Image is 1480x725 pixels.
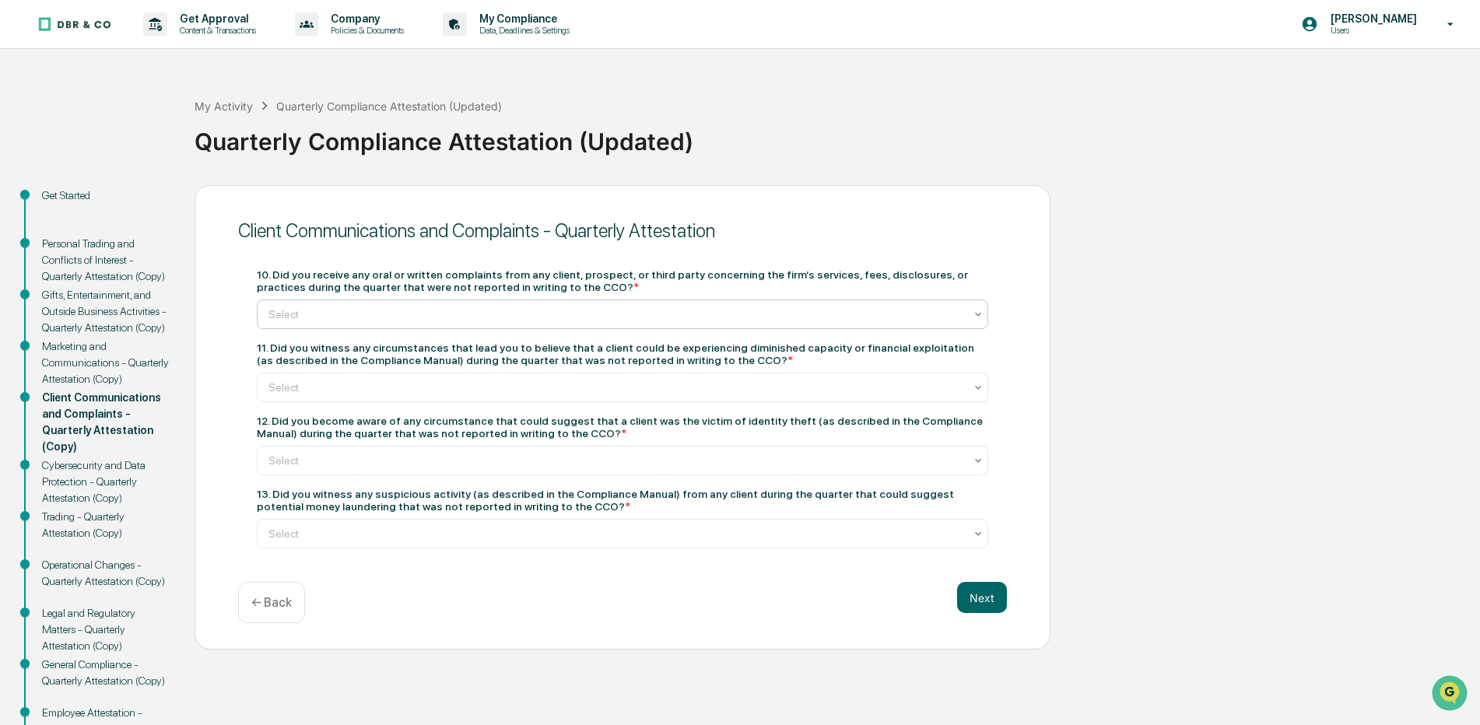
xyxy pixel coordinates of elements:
[42,509,170,541] div: Trading - Quarterly Attestation (Copy)
[16,227,28,240] div: 🔎
[1318,12,1425,25] p: [PERSON_NAME]
[957,582,1007,613] button: Next
[257,488,988,513] div: 13. Did you witness any suspicious activity (as described in the Compliance Manual) from any clie...
[257,341,988,366] div: 11. Did you witness any circumstances that lead you to believe that a client could be experiencin...
[467,25,577,36] p: Data, Deadlines & Settings
[37,16,112,32] img: logo
[110,263,188,275] a: Powered byPylon
[167,25,264,36] p: Content & Transactions
[42,605,170,654] div: Legal and Regulatory Matters - Quarterly Attestation (Copy)
[318,25,412,36] p: Policies & Documents
[195,100,253,113] div: My Activity
[265,124,283,142] button: Start new chat
[318,12,412,25] p: Company
[16,198,28,210] div: 🖐️
[42,338,170,387] div: Marketing and Communications - Quarterly Attestation (Copy)
[53,135,197,147] div: We're available if you need us!
[16,119,44,147] img: 1746055101610-c473b297-6a78-478c-a979-82029cc54cd1
[42,390,170,455] div: Client Communications and Complaints - Quarterly Attestation (Copy)
[53,119,255,135] div: Start new chat
[251,595,292,610] p: ← Back
[31,226,98,241] span: Data Lookup
[42,557,170,590] div: Operational Changes - Quarterly Attestation (Copy)
[107,190,199,218] a: 🗄️Attestations
[167,12,264,25] p: Get Approval
[16,33,283,58] p: How can we help?
[257,268,988,293] div: 10. Did you receive any oral or written complaints from any client, prospect, or third party conc...
[467,12,577,25] p: My Compliance
[1430,674,1472,716] iframe: Open customer support
[42,457,170,506] div: Cybersecurity and Data Protection - Quarterly Attestation (Copy)
[113,198,125,210] div: 🗄️
[42,236,170,285] div: Personal Trading and Conflicts of Interest - Quarterly Attestation (Copy)
[9,190,107,218] a: 🖐️Preclearance
[42,287,170,336] div: Gifts, Entertainment, and Outside Business Activities - Quarterly Attestation (Copy)
[238,219,1007,242] div: Client Communications and Complaints - Quarterly Attestation
[42,657,170,689] div: General Compliance - Quarterly Attestation (Copy)
[9,219,104,247] a: 🔎Data Lookup
[128,196,193,212] span: Attestations
[31,196,100,212] span: Preclearance
[195,115,1472,156] div: Quarterly Compliance Attestation (Updated)
[155,264,188,275] span: Pylon
[257,415,988,440] div: 12. Did you become aware of any circumstance that could suggest that a client was the victim of i...
[42,187,170,204] div: Get Started
[1318,25,1425,36] p: Users
[276,100,502,113] div: Quarterly Compliance Attestation (Updated)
